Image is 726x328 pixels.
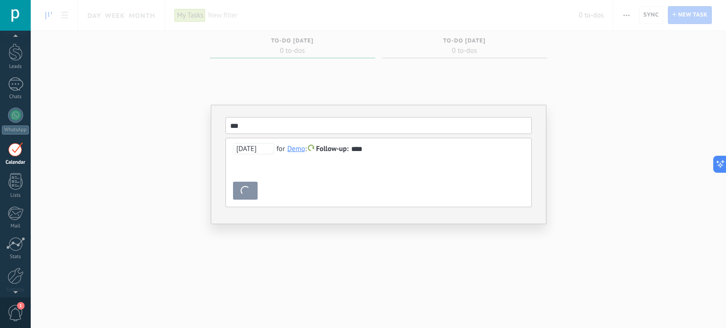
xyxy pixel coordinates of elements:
[287,144,305,153] div: Demo
[2,223,29,229] div: Mail
[277,144,285,153] span: for
[2,193,29,199] div: Lists
[233,143,349,154] div: :
[316,144,349,153] span: Follow-up
[233,143,274,154] span: [DATE]
[2,64,29,70] div: Leads
[2,126,29,135] div: WhatsApp
[2,160,29,166] div: Calendar
[2,254,29,260] div: Stats
[2,94,29,100] div: Chats
[17,302,25,310] span: 1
